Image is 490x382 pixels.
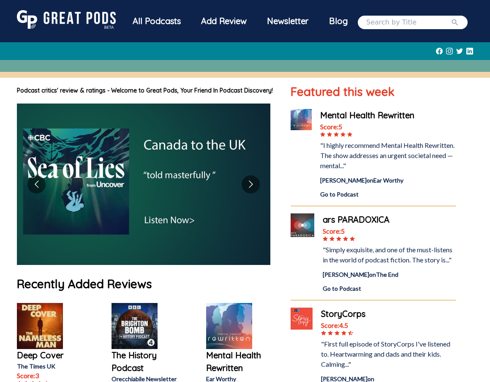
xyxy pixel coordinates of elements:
img: The History Podcast [112,303,158,349]
a: Blog [319,10,358,32]
h1: Featured this week [291,83,456,101]
a: Deep Cover [17,349,84,362]
h1: Podcast critics' review & ratings - Welcome to Great Pods, Your Friend In Podcast Discovery! [17,86,274,95]
a: Newsletter [257,10,319,34]
p: The Times UK [17,362,84,371]
a: Go to Podcast [323,284,456,293]
img: StoryCorps [291,308,313,330]
a: StoryCorps [321,308,456,320]
a: Mental Health Rewritten [320,109,456,122]
img: GreatPods [17,10,116,29]
div: "Simply exquisite, and one of the must-listens in the world of podcast fiction. The story is..." [323,245,456,265]
div: Score: 4.5 [321,320,456,330]
a: The History Podcast [112,349,179,374]
img: Mental Health Rewritten [206,303,252,349]
img: Deep Cover [17,303,63,349]
a: Mental Health Rewritten [206,349,274,374]
a: All Podcasts [122,10,191,34]
a: ars PARADOXICA [323,213,456,226]
div: All Podcasts [122,10,191,32]
img: ars PARADOXICA [291,213,314,237]
div: [PERSON_NAME] on The End [323,270,456,279]
img: image [17,104,270,265]
a: Add Review [191,10,257,32]
h1: Recently Added Reviews [17,275,274,293]
p: Score: 3 [17,371,84,381]
button: Go to next slide [242,175,260,194]
div: Score: 5 [323,226,456,236]
button: Go to previous slide [27,175,46,194]
div: "First full episode of StoryCorps I've listened to. Heartwarming and dads and their kids. Calming... [321,339,456,369]
div: Newsletter [257,10,319,32]
a: Go to Podcast [320,190,456,199]
img: Mental Health Rewritten [291,109,312,130]
div: "I highly recommend Mental Health Rewritten. The show addresses an urgent societal need — mental..." [320,140,456,171]
div: [PERSON_NAME] on Ear Worthy [320,176,456,185]
input: Search by Title [366,17,451,27]
div: Score: 5 [320,122,456,132]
